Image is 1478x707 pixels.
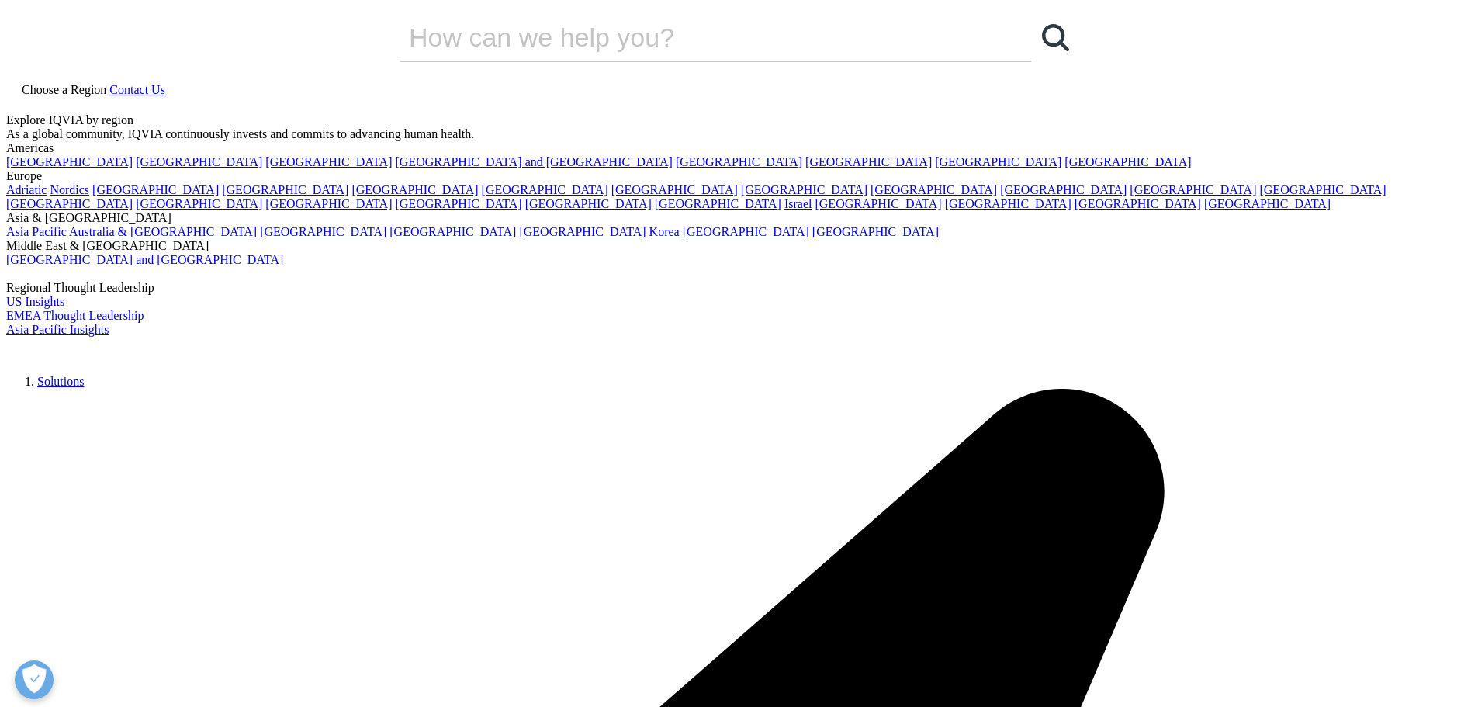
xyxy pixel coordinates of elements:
a: [GEOGRAPHIC_DATA] [6,155,133,168]
a: Contact Us [109,83,165,96]
a: [GEOGRAPHIC_DATA] [222,183,348,196]
a: [GEOGRAPHIC_DATA] [805,155,932,168]
a: [GEOGRAPHIC_DATA] [655,197,781,210]
a: [GEOGRAPHIC_DATA] [136,197,262,210]
div: Europe [6,169,1472,183]
a: [GEOGRAPHIC_DATA] [525,197,652,210]
a: [GEOGRAPHIC_DATA] [1130,183,1256,196]
a: [GEOGRAPHIC_DATA] and [GEOGRAPHIC_DATA] [395,155,672,168]
a: [GEOGRAPHIC_DATA] [389,225,516,238]
div: Explore IQVIA by region [6,113,1472,127]
a: [GEOGRAPHIC_DATA] [265,155,392,168]
a: [GEOGRAPHIC_DATA] [519,225,646,238]
a: [GEOGRAPHIC_DATA] [871,183,997,196]
a: [GEOGRAPHIC_DATA] [1000,183,1127,196]
a: EMEA Thought Leadership [6,309,144,322]
svg: Search [1042,24,1069,51]
a: [GEOGRAPHIC_DATA] [935,155,1061,168]
div: Middle East & [GEOGRAPHIC_DATA] [6,239,1472,253]
a: [GEOGRAPHIC_DATA] [683,225,809,238]
span: Choose a Region [22,83,106,96]
a: Korea [649,225,680,238]
a: Australia & [GEOGRAPHIC_DATA] [69,225,257,238]
div: Americas [6,141,1472,155]
a: Asia Pacific Insights [6,323,109,336]
a: [GEOGRAPHIC_DATA] [815,197,941,210]
a: [GEOGRAPHIC_DATA] [6,197,133,210]
div: Asia & [GEOGRAPHIC_DATA] [6,211,1472,225]
a: [GEOGRAPHIC_DATA] [92,183,219,196]
a: [GEOGRAPHIC_DATA] [395,197,521,210]
a: [GEOGRAPHIC_DATA] [812,225,939,238]
a: [GEOGRAPHIC_DATA] [260,225,386,238]
input: Search [400,14,988,61]
a: [GEOGRAPHIC_DATA] [611,183,738,196]
a: [GEOGRAPHIC_DATA] [1259,183,1386,196]
button: Open Preferences [15,660,54,699]
a: [GEOGRAPHIC_DATA] [1075,197,1201,210]
div: Regional Thought Leadership [6,281,1472,295]
a: [GEOGRAPHIC_DATA] [482,183,608,196]
a: [GEOGRAPHIC_DATA] [1064,155,1191,168]
a: [GEOGRAPHIC_DATA] [676,155,802,168]
a: [GEOGRAPHIC_DATA] [265,197,392,210]
a: Nordics [50,183,89,196]
a: [GEOGRAPHIC_DATA] [741,183,867,196]
a: [GEOGRAPHIC_DATA] [1204,197,1331,210]
a: [GEOGRAPHIC_DATA] [945,197,1071,210]
a: Israel [784,197,812,210]
a: [GEOGRAPHIC_DATA] [136,155,262,168]
a: Asia Pacific [6,225,67,238]
a: US Insights [6,295,64,308]
a: Solutions [37,375,84,388]
a: Adriatic [6,183,47,196]
a: Search [1032,14,1078,61]
a: [GEOGRAPHIC_DATA] and [GEOGRAPHIC_DATA] [6,253,283,266]
div: As a global community, IQVIA continuously invests and commits to advancing human health. [6,127,1472,141]
a: [GEOGRAPHIC_DATA] [351,183,478,196]
img: IQVIA Healthcare Information Technology and Pharma Clinical Research Company [6,337,130,359]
